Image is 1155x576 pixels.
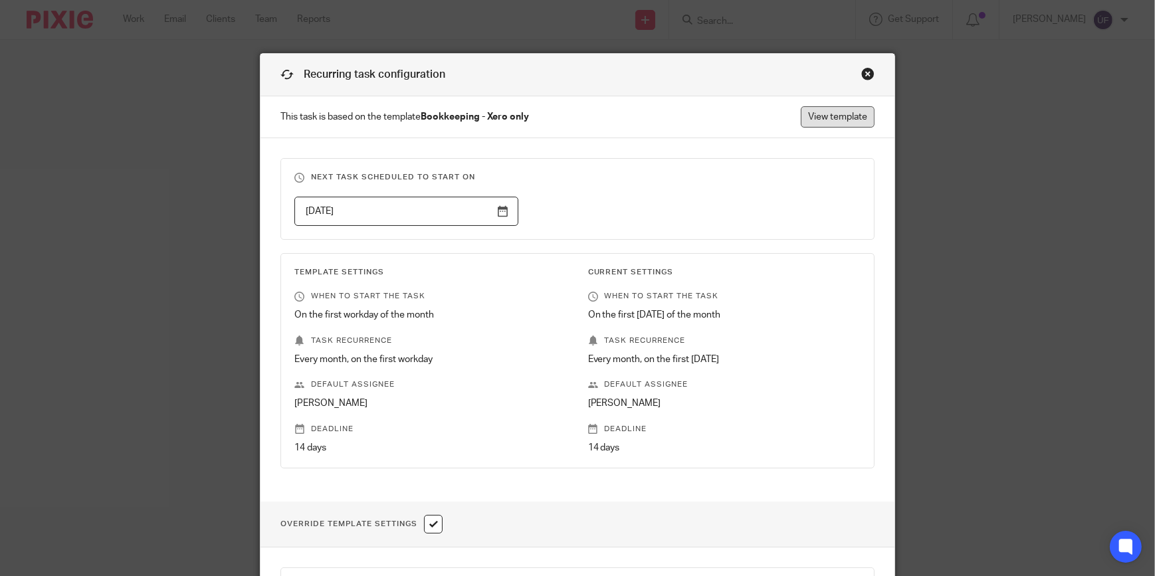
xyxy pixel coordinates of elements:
[294,424,567,434] p: Deadline
[294,267,567,278] h3: Template Settings
[421,112,529,122] strong: Bookkeeping - Xero only
[588,397,861,410] p: [PERSON_NAME]
[294,353,567,366] p: Every month, on the first workday
[588,308,861,322] p: On the first [DATE] of the month
[294,336,567,346] p: Task recurrence
[280,67,445,82] h1: Recurring task configuration
[294,308,567,322] p: On the first workday of the month
[861,67,875,80] div: Close this dialog window
[294,441,567,454] p: 14 days
[294,172,861,183] h3: Next task scheduled to start on
[588,353,861,366] p: Every month, on the first [DATE]
[588,267,861,278] h3: Current Settings
[588,336,861,346] p: Task recurrence
[294,291,567,302] p: When to start the task
[280,515,443,533] h1: Override Template Settings
[588,291,861,302] p: When to start the task
[294,397,567,410] p: [PERSON_NAME]
[801,106,875,128] a: View template
[294,379,567,390] p: Default assignee
[588,379,861,390] p: Default assignee
[588,424,861,434] p: Deadline
[280,110,529,124] span: This task is based on the template
[588,441,861,454] p: 14 days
